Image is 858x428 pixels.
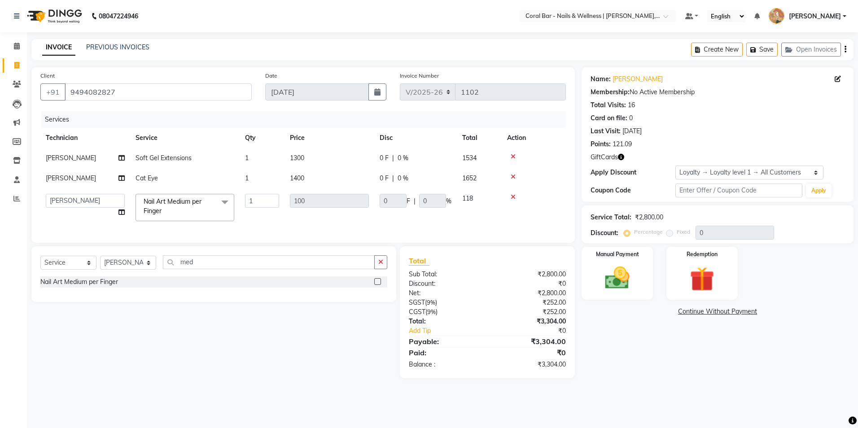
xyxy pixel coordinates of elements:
[591,213,631,222] div: Service Total:
[398,153,408,163] span: 0 %
[746,43,778,57] button: Save
[487,360,573,369] div: ₹3,304.00
[402,317,487,326] div: Total:
[487,347,573,358] div: ₹0
[462,174,477,182] span: 1652
[591,87,845,97] div: No Active Membership
[634,228,663,236] label: Percentage
[290,154,304,162] span: 1300
[596,250,639,258] label: Manual Payment
[402,360,487,369] div: Balance :
[46,154,96,162] span: [PERSON_NAME]
[487,288,573,298] div: ₹2,800.00
[402,347,487,358] div: Paid:
[628,100,635,110] div: 16
[46,174,96,182] span: [PERSON_NAME]
[591,100,626,110] div: Total Visits:
[622,127,642,136] div: [DATE]
[487,270,573,279] div: ₹2,800.00
[285,128,374,148] th: Price
[789,12,841,21] span: [PERSON_NAME]
[591,228,618,238] div: Discount:
[240,128,285,148] th: Qty
[402,270,487,279] div: Sub Total:
[591,87,630,97] div: Membership:
[374,128,457,148] th: Disc
[613,140,632,149] div: 121.09
[23,4,84,29] img: logo
[457,128,502,148] th: Total
[597,264,637,292] img: _cash.svg
[675,183,802,197] input: Enter Offer / Coupon Code
[99,4,138,29] b: 08047224946
[245,154,249,162] span: 1
[682,264,722,294] img: _gift.svg
[392,153,394,163] span: |
[130,128,240,148] th: Service
[409,308,425,316] span: CGST
[136,174,158,182] span: Cat Eye
[65,83,252,100] input: Search by Name/Mobile/Email/Code
[136,154,192,162] span: Soft Gel Extensions
[446,197,451,206] span: %
[42,39,75,56] a: INVOICE
[583,307,852,316] a: Continue Without Payment
[487,298,573,307] div: ₹252.00
[86,43,149,51] a: PREVIOUS INVOICES
[502,128,566,148] th: Action
[144,197,201,215] span: Nail Art Medium per Finger
[769,8,784,24] img: Pushpa Das
[40,72,55,80] label: Client
[591,140,611,149] div: Points:
[409,256,429,266] span: Total
[487,307,573,317] div: ₹252.00
[427,299,435,306] span: 9%
[402,288,487,298] div: Net:
[245,174,249,182] span: 1
[380,153,389,163] span: 0 F
[781,43,841,57] button: Open Invoices
[402,298,487,307] div: ( )
[487,317,573,326] div: ₹3,304.00
[398,174,408,183] span: 0 %
[613,74,663,84] a: [PERSON_NAME]
[163,255,375,269] input: Search or Scan
[402,279,487,288] div: Discount:
[392,174,394,183] span: |
[402,307,487,317] div: ( )
[691,43,743,57] button: Create New
[40,128,130,148] th: Technician
[591,114,627,123] div: Card on file:
[407,197,410,206] span: F
[591,153,618,162] span: GiftCards
[487,279,573,288] div: ₹0
[629,114,633,123] div: 0
[687,250,718,258] label: Redemption
[162,207,166,215] a: x
[41,111,573,128] div: Services
[402,326,502,336] a: Add Tip
[591,74,611,84] div: Name:
[409,298,425,306] span: SGST
[400,72,439,80] label: Invoice Number
[40,83,66,100] button: +91
[380,174,389,183] span: 0 F
[591,127,621,136] div: Last Visit:
[290,174,304,182] span: 1400
[502,326,573,336] div: ₹0
[591,168,675,177] div: Apply Discount
[487,336,573,347] div: ₹3,304.00
[402,336,487,347] div: Payable:
[462,154,477,162] span: 1534
[414,197,416,206] span: |
[677,228,690,236] label: Fixed
[427,308,436,315] span: 9%
[591,186,675,195] div: Coupon Code
[462,194,473,202] span: 118
[806,184,832,197] button: Apply
[635,213,663,222] div: ₹2,800.00
[40,277,118,287] div: Nail Art Medium per Finger
[265,72,277,80] label: Date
